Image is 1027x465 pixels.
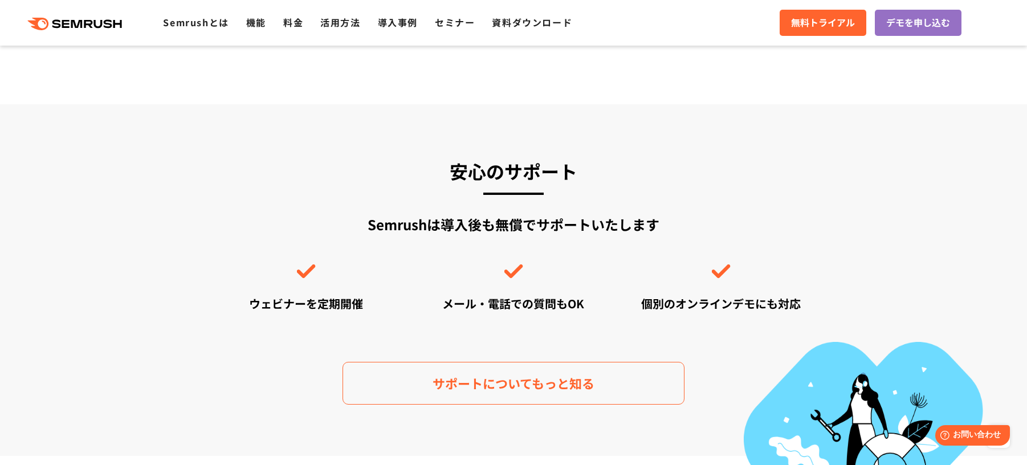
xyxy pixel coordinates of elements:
div: 個別のオンラインデモにも対応 [629,295,813,312]
div: メール・電話での質問もOK [422,295,605,312]
a: 機能 [246,15,266,29]
a: セミナー [435,15,475,29]
a: 資料ダウンロード [492,15,572,29]
a: 導入事例 [378,15,418,29]
iframe: Help widget launcher [926,421,1014,452]
a: 料金 [283,15,303,29]
a: 活用方法 [320,15,360,29]
h3: 安心のサポート [214,156,813,186]
span: 無料トライアル [791,15,855,30]
div: Semrushは導入後も無償でサポートいたします [214,214,813,312]
span: デモを申し込む [886,15,950,30]
a: 無料トライアル [780,10,866,36]
a: サポートについてもっと知る [343,362,684,405]
span: サポートについてもっと知る [433,373,594,393]
a: デモを申し込む [875,10,961,36]
div: ウェビナーを定期開催 [214,295,398,312]
a: Semrushとは [163,15,229,29]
